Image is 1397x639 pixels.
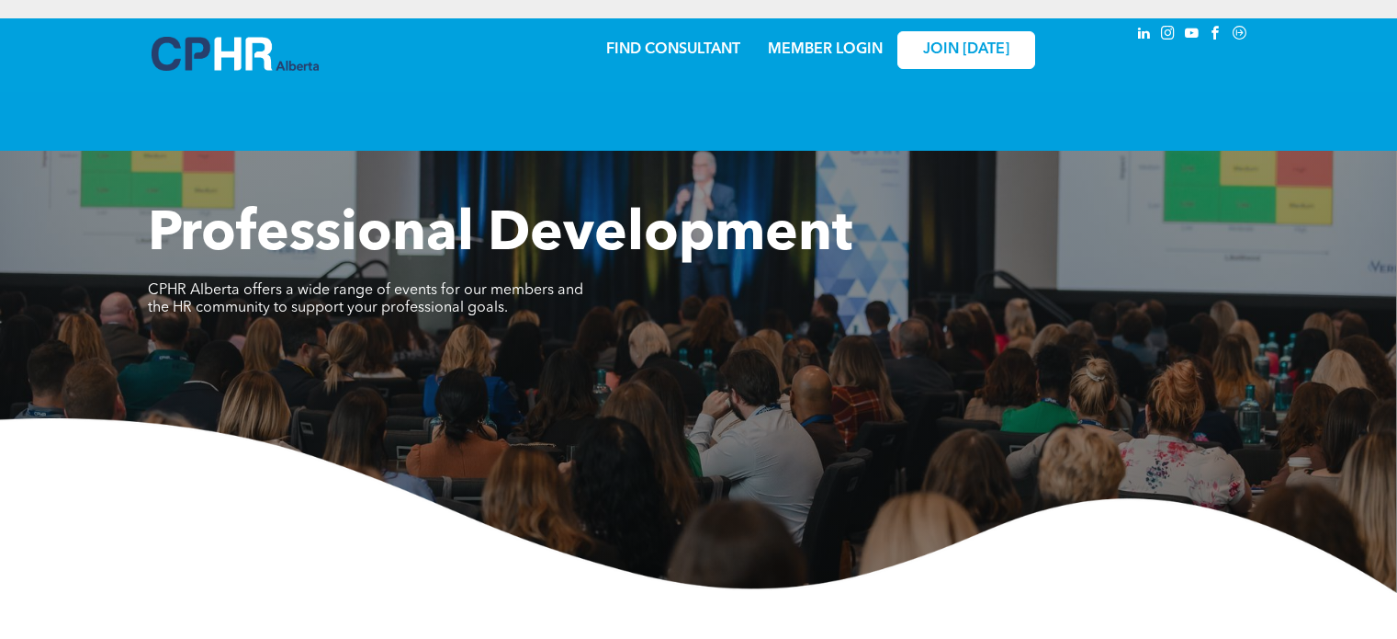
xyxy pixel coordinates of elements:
span: JOIN [DATE] [923,41,1009,59]
a: Social network [1230,23,1250,48]
a: MEMBER LOGIN [768,42,883,57]
a: youtube [1182,23,1202,48]
a: linkedin [1134,23,1155,48]
a: FIND CONSULTANT [606,42,740,57]
a: facebook [1206,23,1226,48]
a: JOIN [DATE] [897,31,1035,69]
a: instagram [1158,23,1178,48]
span: CPHR Alberta offers a wide range of events for our members and the HR community to support your p... [148,283,583,315]
img: A blue and white logo for cp alberta [152,37,319,71]
span: Professional Development [148,208,852,263]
